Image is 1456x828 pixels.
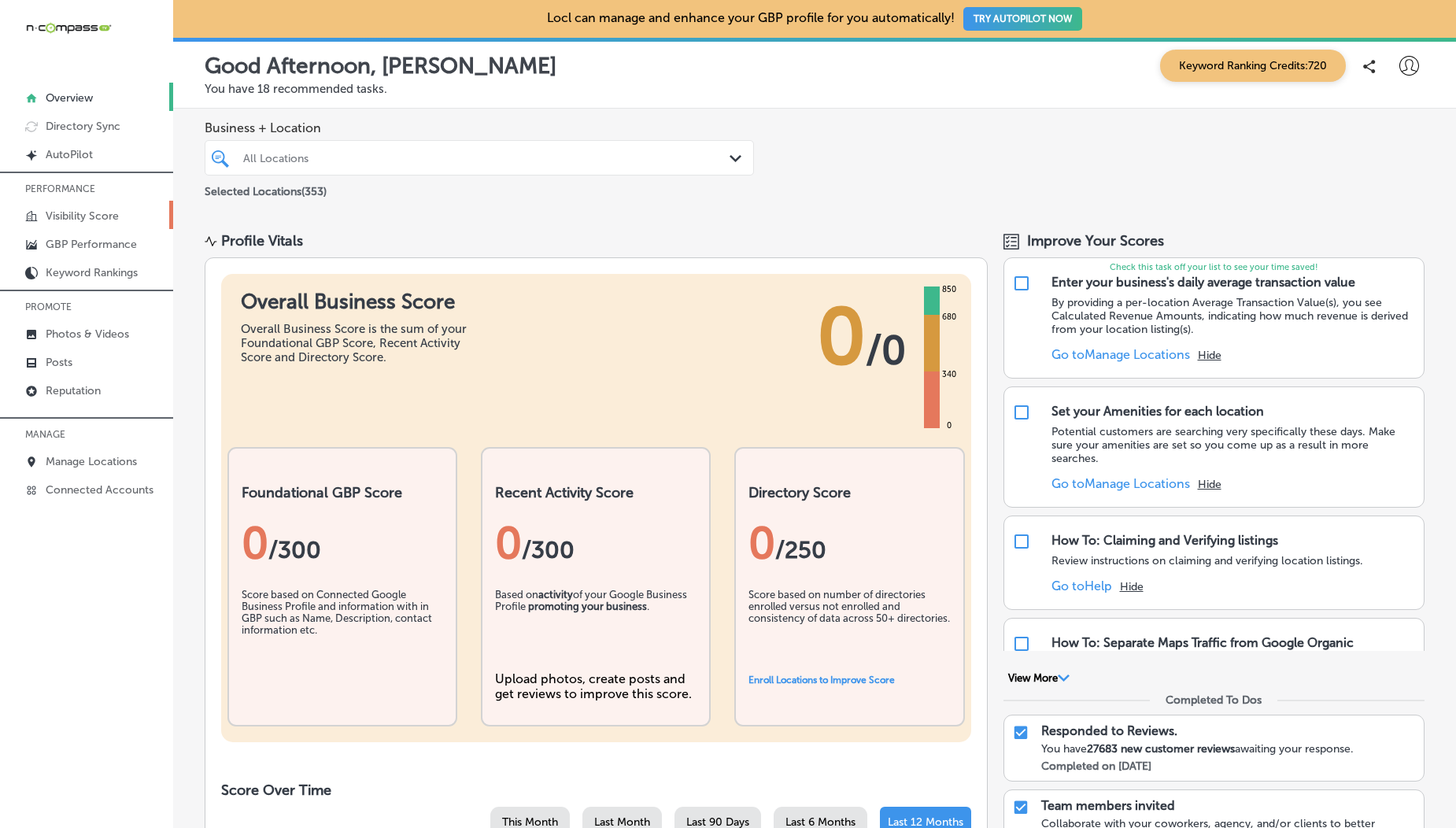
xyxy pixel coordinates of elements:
p: Team members invited [1041,798,1175,813]
div: Completed To Dos [1166,693,1262,707]
p: Overview [46,91,93,105]
span: 0 [817,290,866,384]
p: Potential customers are searching very specifically these days. Make sure your amenities are set ... [1051,425,1417,465]
a: Go toManage Locations [1051,476,1190,491]
b: activity [538,589,573,601]
p: Visibility Score [46,209,119,223]
a: Go toHelp [1051,578,1112,593]
div: 340 [939,368,959,381]
h2: Directory Score [748,484,950,501]
div: Overall Business Score is the sum of your Foundational GBP Score, Recent Activity Score and Direc... [241,322,477,364]
h2: Foundational GBP Score [242,484,443,501]
p: Check this task off your list to see your time saved! [1004,262,1425,272]
a: Enroll Locations to Improve Score [748,675,895,686]
a: Go toManage Locations [1051,347,1190,362]
p: Photos & Videos [46,327,129,341]
img: 660ab0bf-5cc7-4cb8-ba1c-48b5ae0f18e60NCTV_CLogo_TV_Black_-500x88.png [25,20,112,35]
b: promoting your business [528,601,647,612]
button: View More [1003,671,1075,686]
p: Connected Accounts [46,483,153,497]
span: Business + Location [205,120,754,135]
div: 0 [748,517,950,569]
p: You have 18 recommended tasks. [205,82,1425,96]
button: Hide [1198,478,1221,491]
strong: 27683 new customer reviews [1087,742,1235,756]
div: 0 [944,420,955,432]
p: Posts [46,356,72,369]
h2: Score Over Time [221,782,971,799]
span: / 0 [866,327,906,374]
p: Responded to Reviews. [1041,723,1177,738]
div: Upload photos, create posts and get reviews to improve this score. [495,671,697,701]
div: Score based on Connected Google Business Profile and information with in GBP such as Name, Descri... [242,589,443,667]
div: Profile Vitals [221,232,303,250]
div: 850 [939,283,959,296]
button: TRY AUTOPILOT NOW [963,7,1082,31]
h1: Overall Business Score [241,290,477,314]
p: Directory Sync [46,120,120,133]
p: By providing a per-location Average Transaction Value(s), you see Calculated Revenue Amounts, ind... [1051,296,1417,336]
p: GBP Performance [46,238,137,251]
div: Score based on number of directories enrolled versus not enrolled and consistency of data across ... [748,589,950,667]
span: /300 [522,536,575,564]
h2: Recent Activity Score [495,484,697,501]
span: / 300 [268,536,321,564]
div: Based on of your Google Business Profile . [495,589,697,667]
p: Keyword Rankings [46,266,138,279]
span: Keyword Ranking Credits: 720 [1160,50,1346,82]
div: 0 [495,517,697,569]
button: Hide [1198,349,1221,362]
p: Reputation [46,384,101,397]
p: Review instructions on claiming and verifying location listings. [1051,554,1363,567]
div: Enter your business's daily average transaction value [1051,275,1355,290]
label: Completed on [DATE] [1041,760,1151,773]
div: You have awaiting your response. [1041,742,1416,756]
span: /250 [775,536,826,564]
p: AutoPilot [46,148,93,161]
p: Manage Locations [46,455,137,468]
div: All Locations [243,151,731,164]
p: Good Afternoon, [PERSON_NAME] [205,53,556,79]
div: Set your Amenities for each location [1051,404,1264,419]
p: Selected Locations ( 353 ) [205,179,327,198]
div: 680 [939,311,959,323]
div: How To: Claiming and Verifying listings [1051,533,1278,548]
span: Improve Your Scores [1027,232,1164,250]
div: How To: Separate Maps Traffic from Google Organic [1051,635,1354,650]
div: 0 [242,517,443,569]
button: Hide [1120,580,1144,593]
